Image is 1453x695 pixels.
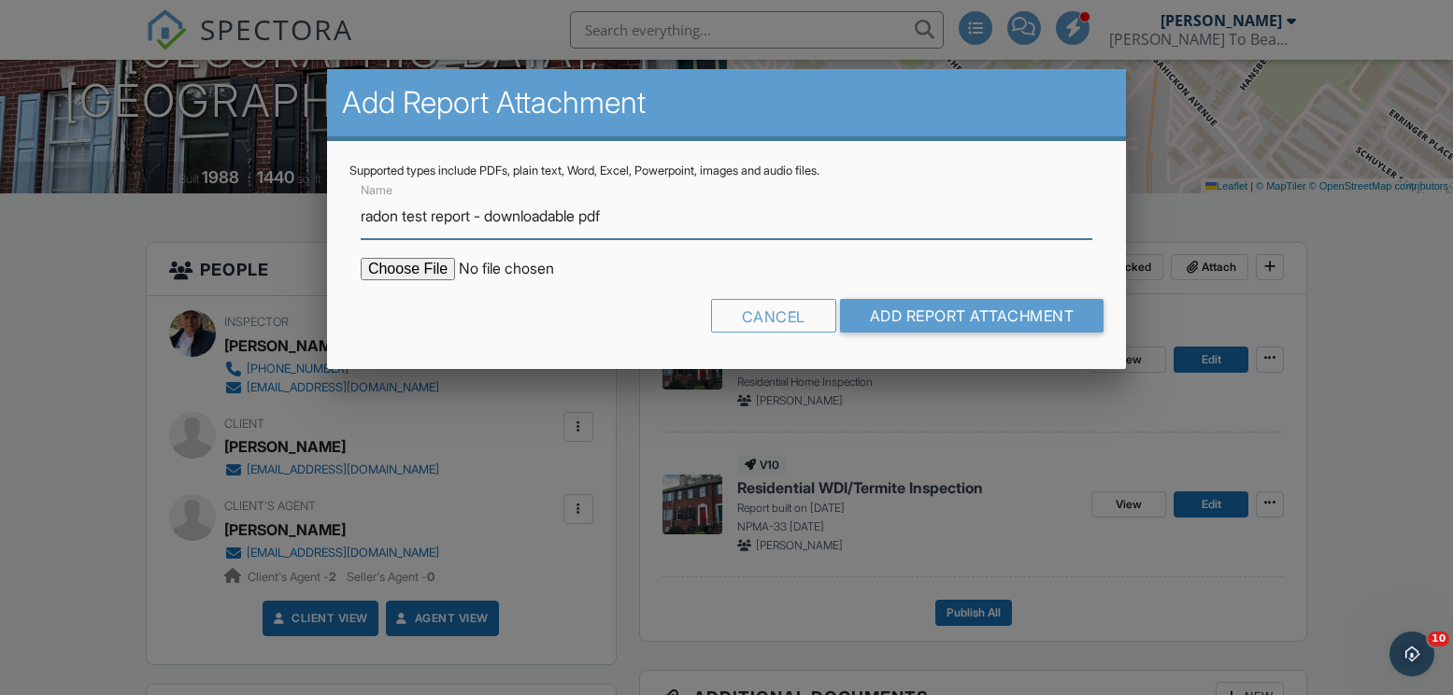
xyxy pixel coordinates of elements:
h2: Add Report Attachment [342,84,1111,121]
label: Name [361,182,392,199]
iframe: Intercom live chat [1389,631,1434,676]
div: Supported types include PDFs, plain text, Word, Excel, Powerpoint, images and audio files. [349,163,1104,178]
div: Cancel [711,299,836,333]
span: 10 [1428,631,1449,646]
input: Add Report Attachment [840,299,1104,333]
